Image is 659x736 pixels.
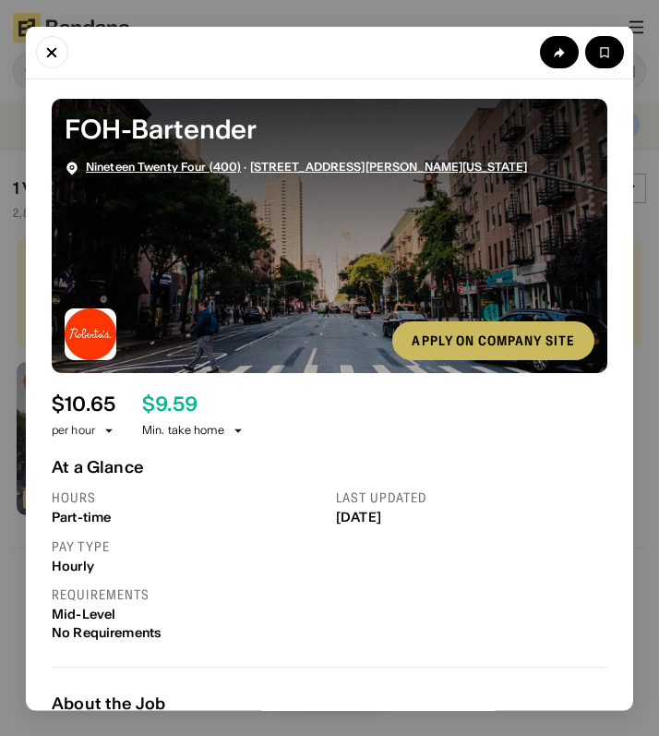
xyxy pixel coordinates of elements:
div: Last updated [336,489,607,506]
span: Nineteen Twenty Four (400) [86,160,241,174]
div: Requirements [52,586,323,603]
div: Hours [52,489,323,506]
div: Pay type [52,537,323,554]
div: [DATE] [336,510,607,525]
span: [STREET_ADDRESS][PERSON_NAME][US_STATE] [250,160,528,174]
div: Apply on company site [412,334,575,347]
div: $ 10.65 [52,392,115,416]
button: Close [36,36,68,68]
img: Nineteen Twenty Four (400) logo [65,308,116,360]
div: Min. take home [142,422,246,438]
div: Hourly [52,558,323,573]
div: per hour [52,422,95,438]
div: Mid-Level [52,606,323,621]
div: · [86,161,527,175]
div: $ 9.59 [142,392,198,416]
div: Part-time [52,510,323,525]
div: FOH-Bartender [65,111,594,147]
div: No Requirements [52,625,323,641]
div: At a Glance [52,457,607,477]
div: About the Job [52,694,607,713]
